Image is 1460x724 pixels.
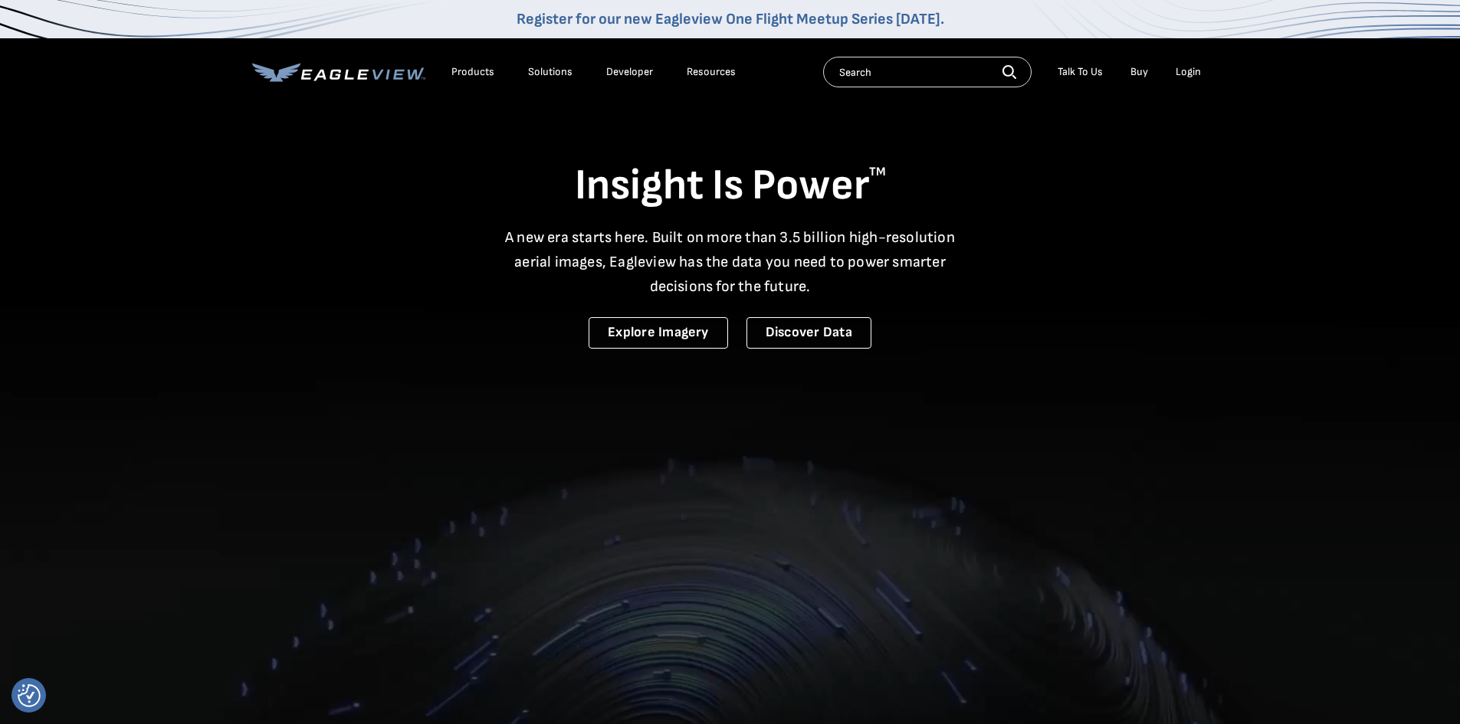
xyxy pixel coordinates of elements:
[18,684,41,707] button: Consent Preferences
[528,65,573,79] div: Solutions
[589,317,728,349] a: Explore Imagery
[252,159,1209,213] h1: Insight Is Power
[517,10,944,28] a: Register for our new Eagleview One Flight Meetup Series [DATE].
[1176,65,1201,79] div: Login
[869,165,886,179] sup: TM
[606,65,653,79] a: Developer
[746,317,871,349] a: Discover Data
[1130,65,1148,79] a: Buy
[18,684,41,707] img: Revisit consent button
[1058,65,1103,79] div: Talk To Us
[687,65,736,79] div: Resources
[451,65,494,79] div: Products
[496,225,965,299] p: A new era starts here. Built on more than 3.5 billion high-resolution aerial images, Eagleview ha...
[823,57,1032,87] input: Search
